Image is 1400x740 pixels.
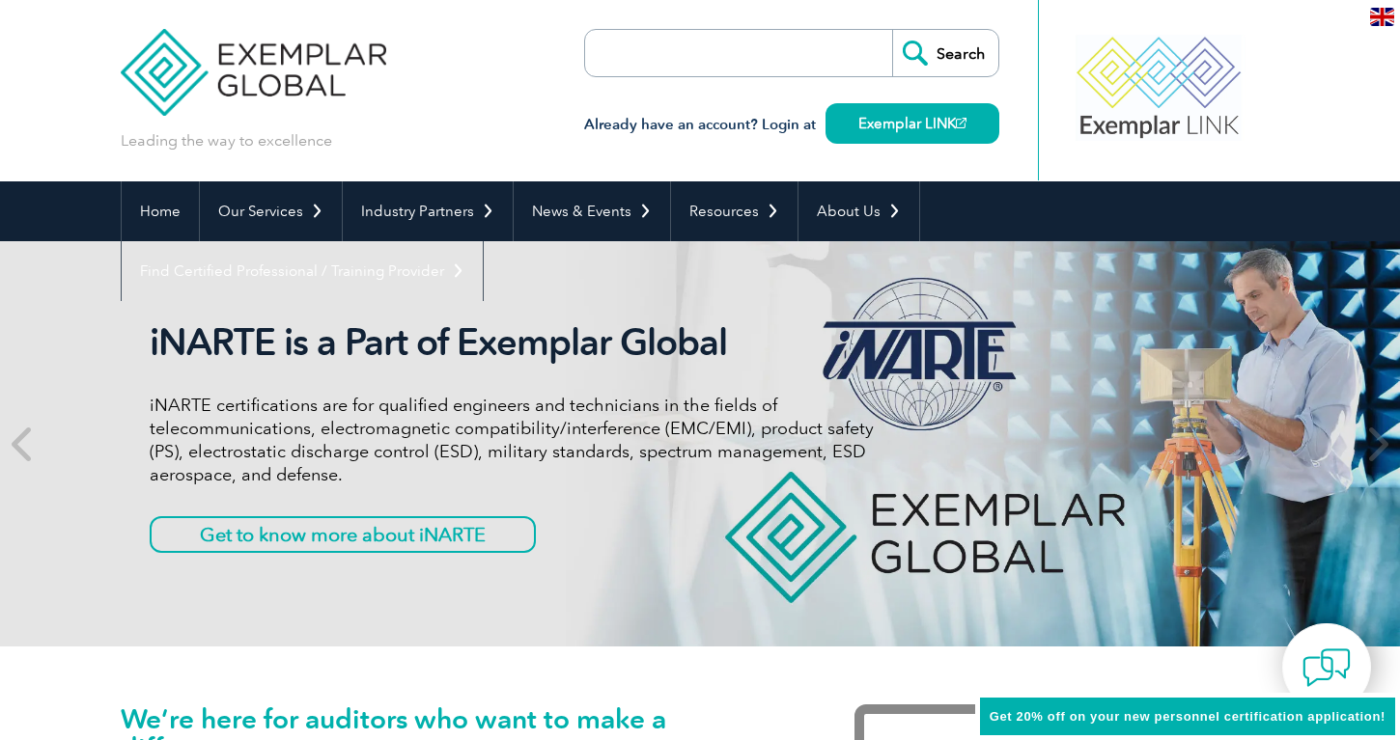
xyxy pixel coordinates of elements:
[892,30,998,76] input: Search
[150,394,874,486] p: iNARTE certifications are for qualified engineers and technicians in the fields of telecommunicat...
[584,113,999,137] h3: Already have an account? Login at
[1370,8,1394,26] img: en
[826,103,999,144] a: Exemplar LINK
[798,181,919,241] a: About Us
[200,181,342,241] a: Our Services
[990,709,1386,724] span: Get 20% off on your new personnel certification application!
[514,181,670,241] a: News & Events
[343,181,513,241] a: Industry Partners
[121,130,332,151] p: Leading the way to excellence
[1302,644,1351,692] img: contact-chat.png
[122,241,483,301] a: Find Certified Professional / Training Provider
[150,320,874,365] h2: iNARTE is a Part of Exemplar Global
[671,181,798,241] a: Resources
[956,118,966,128] img: open_square.png
[150,516,536,553] a: Get to know more about iNARTE
[122,181,199,241] a: Home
